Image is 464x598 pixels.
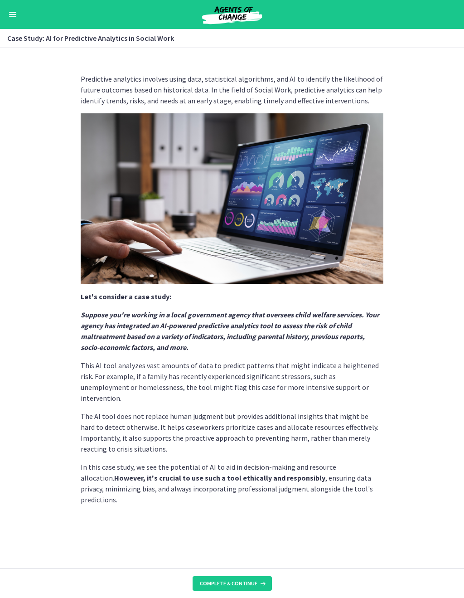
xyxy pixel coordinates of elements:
span: Complete & continue [200,580,257,587]
strong: Suppose you're working in a local government agency that oversees child welfare services. Your ag... [81,310,379,352]
img: Agents of Change [178,4,286,25]
h3: Case Study: AI for Predictive Analytics in Social Work [7,33,446,44]
p: The AI tool does not replace human judgment but provides additional insights that might be hard t... [81,411,383,454]
img: Slides_for_Title_Slides_for_ChatGPT_and_AI_for_Social_Work_%285%29.png [81,113,383,284]
button: Complete & continue [193,576,272,591]
p: Predictive analytics involves using data, statistical algorithms, and AI to identify the likeliho... [81,73,383,106]
button: Enable menu [7,9,18,20]
strong: Let's consider a case study: [81,292,171,301]
strong: However, it's crucial to use such a tool ethically and responsibly [114,473,325,482]
p: In this case study, we see the potential of AI to aid in decision-making and resource allocation.... [81,462,383,505]
p: This AI tool analyzes vast amounts of data to predict patterns that might indicate a heightened r... [81,360,383,404]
